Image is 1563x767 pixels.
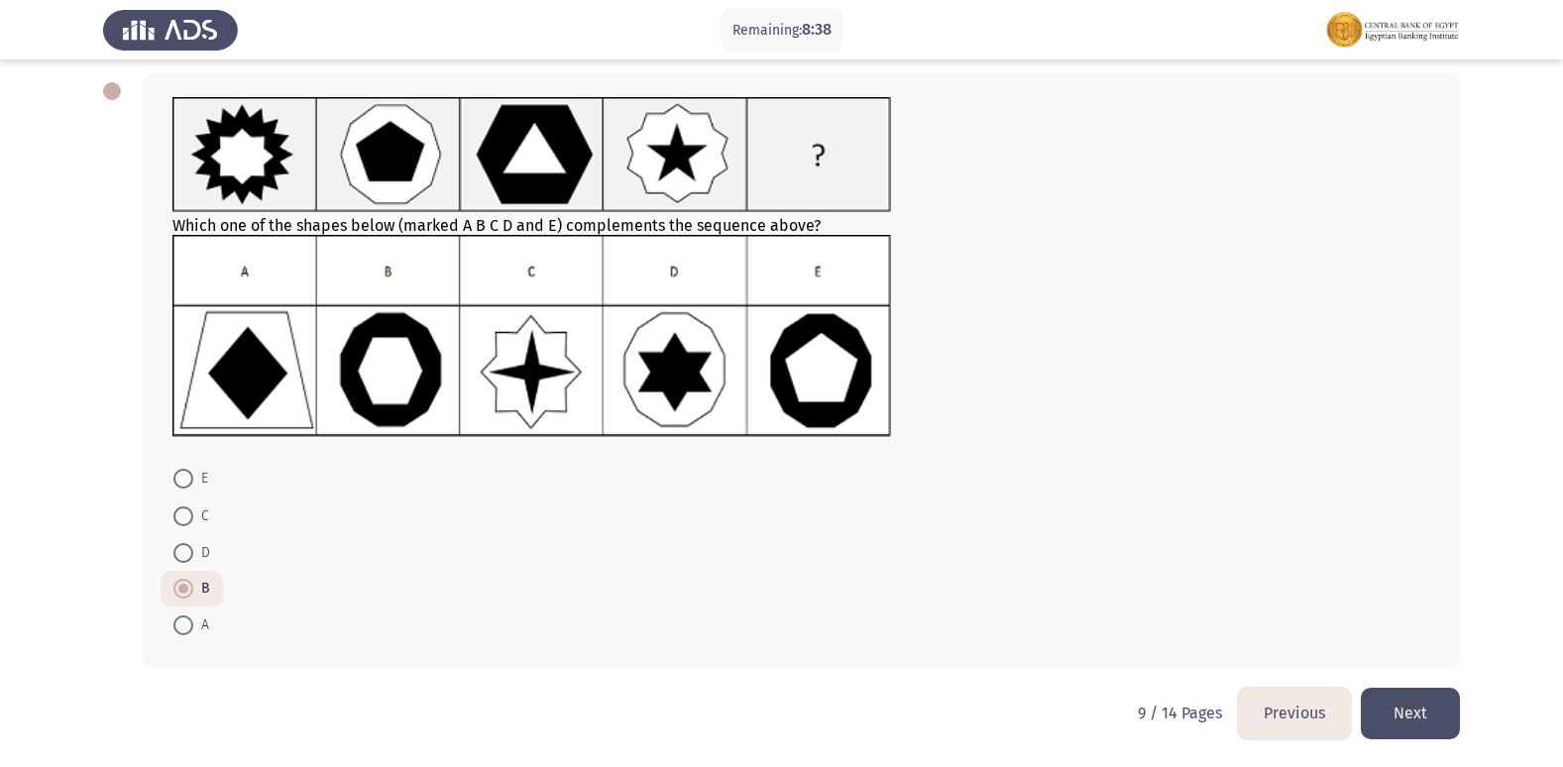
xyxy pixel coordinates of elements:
button: load next page [1361,688,1460,738]
p: Remaining: [732,18,832,43]
span: B [193,577,210,601]
img: UkFYMDA4NkJfdXBkYXRlZF9DQVRfMjAyMS5wbmcxNjIyMDMzMDM0MDMy.png [172,235,891,437]
span: 8:38 [802,20,832,39]
span: C [193,504,209,528]
p: 9 / 14 Pages [1138,704,1222,722]
div: Which one of the shapes below (marked A B C D and E) complements the sequence above? [172,97,1430,441]
img: UkFYMDA4NkFfQ0FUXzIwMjEucG5nMTYyMjAzMjk5NTY0Mw==.png [172,97,891,212]
span: D [193,541,210,565]
span: A [193,613,209,637]
span: E [193,467,208,491]
img: Assess Talent Management logo [103,2,238,57]
img: Assessment logo of FOCUS Assessment 3 Modules EN [1325,2,1460,57]
button: load previous page [1238,688,1351,738]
